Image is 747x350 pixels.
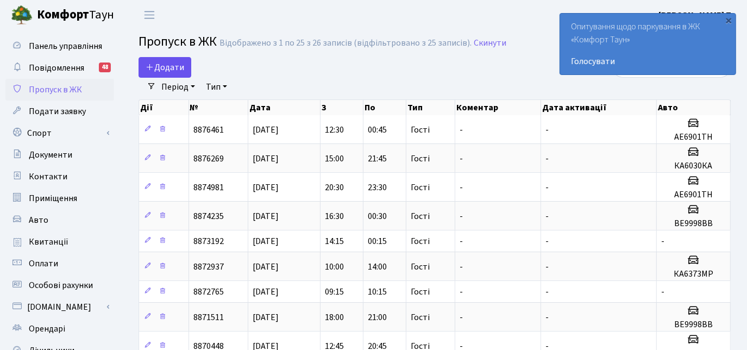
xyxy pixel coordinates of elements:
a: Тип [202,78,231,96]
span: [DATE] [253,261,279,273]
th: Дата [248,100,321,115]
span: Додати [146,61,184,73]
b: [PERSON_NAME] П. [658,9,734,21]
span: Гості [411,262,430,271]
span: 16:30 [325,210,344,222]
a: Повідомлення48 [5,57,114,79]
span: Авто [29,214,48,226]
span: [DATE] [253,124,279,136]
div: Відображено з 1 по 25 з 26 записів (відфільтровано з 25 записів). [219,38,472,48]
span: - [545,235,549,247]
span: Орендарі [29,323,65,335]
span: 8876461 [193,124,224,136]
span: 8872937 [193,261,224,273]
span: 10:15 [368,286,387,298]
span: 10:00 [325,261,344,273]
a: [PERSON_NAME] П. [658,9,734,22]
span: 12:30 [325,124,344,136]
a: Період [157,78,199,96]
a: Документи [5,144,114,166]
span: Повідомлення [29,62,84,74]
span: 14:15 [325,235,344,247]
span: 15:00 [325,153,344,165]
th: Тип [406,100,455,115]
span: Подати заявку [29,105,86,117]
th: Дії [139,100,189,115]
span: Гості [411,183,430,192]
span: - [460,182,463,193]
a: Особові рахунки [5,274,114,296]
th: З [321,100,363,115]
span: Панель управління [29,40,102,52]
span: 20:30 [325,182,344,193]
span: 8873192 [193,235,224,247]
span: 00:45 [368,124,387,136]
th: Авто [657,100,731,115]
span: 00:30 [368,210,387,222]
span: - [545,124,549,136]
a: Орендарі [5,318,114,340]
span: Гості [411,212,430,221]
span: 21:45 [368,153,387,165]
h5: АЕ6901ТН [661,190,726,200]
span: Таун [37,6,114,24]
span: - [460,235,463,247]
a: Квитанції [5,231,114,253]
span: [DATE] [253,311,279,323]
a: Спорт [5,122,114,144]
h5: АЕ6901ТН [661,132,726,142]
a: Оплати [5,253,114,274]
span: - [460,210,463,222]
a: Подати заявку [5,101,114,122]
span: Гості [411,126,430,134]
span: 21:00 [368,311,387,323]
span: Документи [29,149,72,161]
span: Особові рахунки [29,279,93,291]
th: По [363,100,406,115]
span: - [661,235,664,247]
span: - [545,182,549,193]
span: Оплати [29,258,58,270]
span: Квитанції [29,236,68,248]
div: Опитування щодо паркування в ЖК «Комфорт Таун» [560,14,736,74]
th: Коментар [455,100,541,115]
span: - [460,286,463,298]
h5: ВЕ9998ВВ [661,320,726,330]
span: - [661,286,664,298]
span: 8872765 [193,286,224,298]
span: Контакти [29,171,67,183]
span: - [545,210,549,222]
div: × [724,15,735,26]
span: 18:00 [325,311,344,323]
span: - [460,153,463,165]
span: - [460,311,463,323]
h5: ВЕ9998ВВ [661,218,726,229]
a: Голосувати [571,55,725,68]
span: Приміщення [29,192,77,204]
span: - [545,311,549,323]
a: Авто [5,209,114,231]
span: - [460,261,463,273]
button: Переключити навігацію [136,6,163,24]
span: 23:30 [368,182,387,193]
div: 48 [99,62,111,72]
a: [DOMAIN_NAME] [5,296,114,318]
span: - [545,261,549,273]
span: 8876269 [193,153,224,165]
span: Гості [411,313,430,322]
span: - [460,124,463,136]
span: - [545,153,549,165]
span: 8874981 [193,182,224,193]
b: Комфорт [37,6,89,23]
a: Додати [139,57,191,78]
span: Гості [411,237,430,246]
a: Скинути [474,38,506,48]
span: Пропуск в ЖК [29,84,82,96]
span: Гості [411,287,430,296]
h5: КА6030КА [661,161,726,171]
span: [DATE] [253,210,279,222]
span: 8871511 [193,311,224,323]
a: Контакти [5,166,114,187]
span: - [545,286,549,298]
span: [DATE] [253,153,279,165]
